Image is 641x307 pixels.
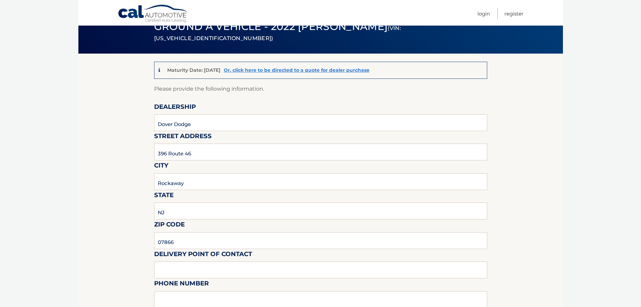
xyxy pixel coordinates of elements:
label: City [154,160,168,173]
label: State [154,190,174,203]
label: Zip Code [154,219,185,232]
a: Cal Automotive [118,4,188,24]
a: Or, click here to be directed to a quote for dealer purchase [224,67,369,73]
label: Phone Number [154,278,209,291]
span: Ground a Vehicle - 2022 [PERSON_NAME] [154,20,401,43]
p: Please provide the following information. [154,84,487,94]
a: Register [504,8,524,19]
label: Dealership [154,102,196,114]
a: Login [477,8,490,19]
p: Maturity Date: [DATE] [167,67,220,73]
label: Street Address [154,131,212,144]
label: Delivery Point of Contact [154,249,252,262]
